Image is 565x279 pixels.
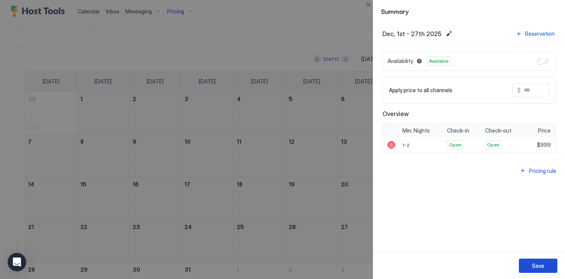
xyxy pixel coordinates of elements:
[538,127,551,134] span: Price
[402,142,410,148] span: 1-2
[525,30,555,38] div: Reservation
[447,127,469,134] span: Check-in
[449,141,461,148] span: Open
[487,141,499,148] span: Open
[381,6,557,16] span: Summary
[518,166,557,176] button: Pricing rule
[517,87,521,94] span: $
[382,110,556,118] span: Overview
[415,56,424,66] button: Blocked dates override all pricing rules and remain unavailable until manually unblocked
[532,262,544,270] div: Save
[485,127,512,134] span: Check-out
[429,58,449,65] span: Available
[537,141,551,148] span: $999
[529,167,556,175] div: Pricing rule
[519,259,557,273] button: Save
[515,28,556,39] button: Reservation
[402,127,430,134] span: Min. Nights
[389,87,452,94] span: Apply price to all channels
[387,58,413,65] span: Availability
[382,30,441,38] span: Dec, 1st - 27th 2025
[444,29,454,38] button: Edit date range
[8,253,26,271] div: Open Intercom Messenger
